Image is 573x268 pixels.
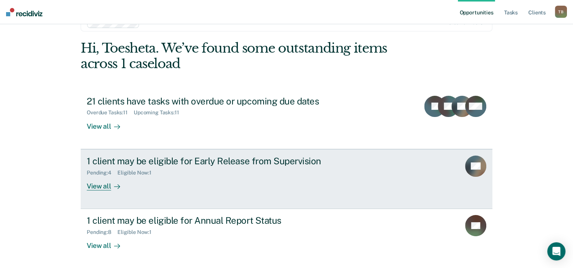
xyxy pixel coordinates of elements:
div: Upcoming Tasks : 11 [134,109,185,116]
div: 21 clients have tasks with overdue or upcoming due dates [87,96,353,107]
div: Pending : 4 [87,170,117,176]
div: View all [87,235,129,250]
div: View all [87,116,129,131]
div: T B [555,6,567,18]
a: 1 client may be eligible for Early Release from SupervisionPending:4Eligible Now:1View all [81,149,492,209]
div: View all [87,176,129,190]
div: Eligible Now : 1 [117,170,158,176]
div: Overdue Tasks : 11 [87,109,134,116]
div: 1 client may be eligible for Early Release from Supervision [87,156,353,167]
div: Hi, Toesheta. We’ve found some outstanding items across 1 caseload [81,41,410,72]
div: Pending : 8 [87,229,117,235]
a: 21 clients have tasks with overdue or upcoming due datesOverdue Tasks:11Upcoming Tasks:11View all [81,90,492,149]
div: 1 client may be eligible for Annual Report Status [87,215,353,226]
div: Eligible Now : 1 [117,229,158,235]
img: Recidiviz [6,8,42,16]
button: TB [555,6,567,18]
div: Open Intercom Messenger [547,242,565,260]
